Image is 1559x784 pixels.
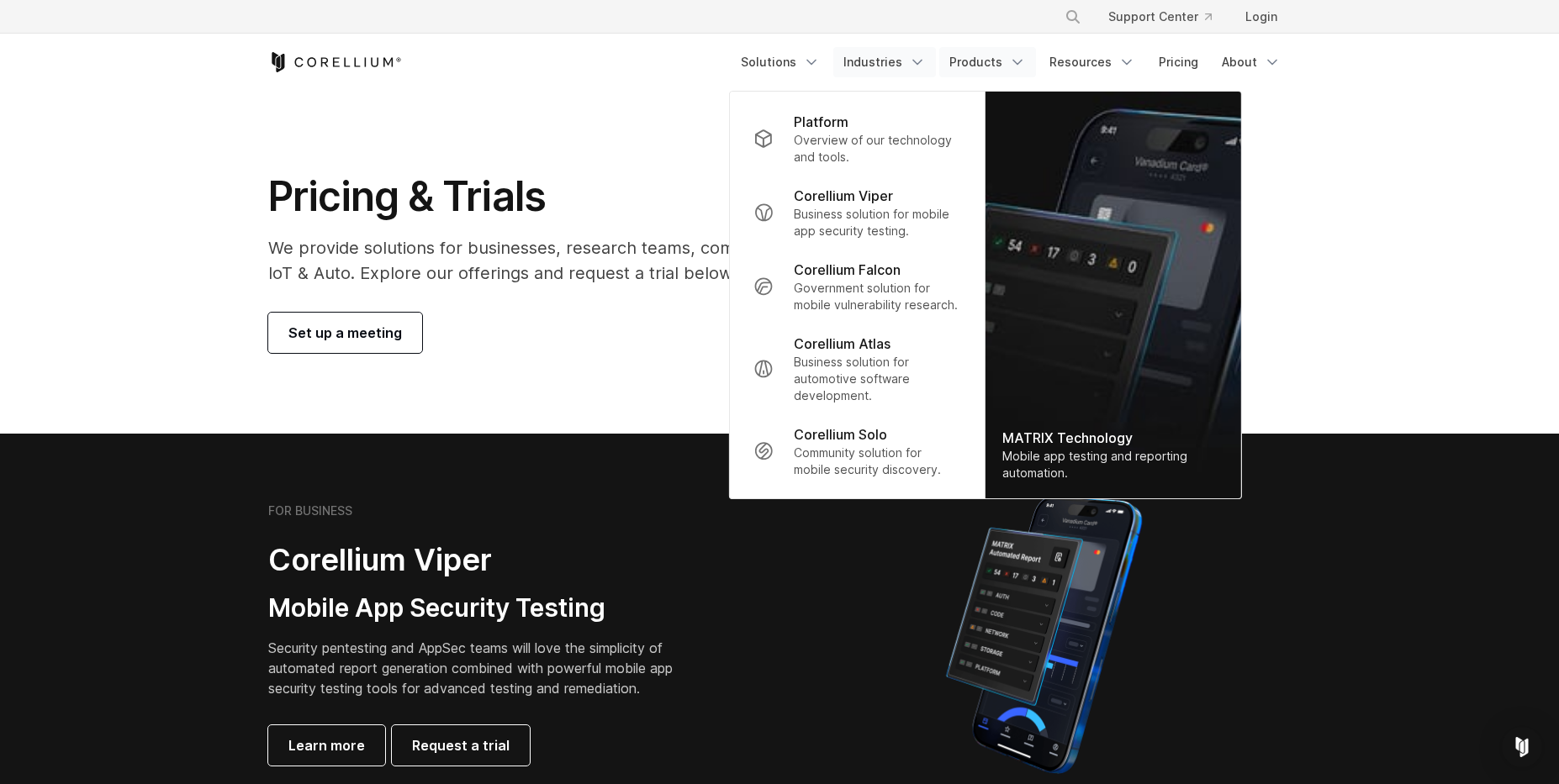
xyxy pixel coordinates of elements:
[917,487,1171,781] img: Corellium MATRIX automated report on iPhone showing app vulnerability test results across securit...
[731,47,830,77] a: Solutions
[939,47,1036,77] a: Products
[1058,2,1088,32] button: Search
[740,250,975,324] a: Corellium Falcon Government solution for mobile vulnerability research.
[268,503,352,518] h6: FOR BUSINESS
[268,52,402,72] a: Corellium Home
[794,334,890,354] p: Corellium Atlas
[1212,47,1291,77] a: About
[794,445,961,478] p: Community solution for mobile security discovery.
[1044,2,1291,32] div: Navigation Menu
[986,92,1241,498] img: Matrix_WebNav_1x
[268,541,699,579] h2: Corellium Viper
[1039,47,1145,77] a: Resources
[288,323,402,343] span: Set up a meeting
[268,171,938,222] h1: Pricing & Trials
[392,725,530,766] a: Request a trial
[794,186,893,206] p: Corellium Viper
[740,414,975,488] a: Corellium Solo Community solution for mobile security discovery.
[1502,727,1542,767] div: Open Intercom Messenger
[412,735,510,755] span: Request a trial
[268,725,385,766] a: Learn more
[731,47,1291,77] div: Navigation Menu
[1002,448,1224,481] div: Mobile app testing and reporting automation.
[794,206,961,239] p: Business solution for mobile app security testing.
[740,176,975,250] a: Corellium Viper Business solution for mobile app security testing.
[740,102,975,176] a: Platform Overview of our technology and tools.
[268,313,422,353] a: Set up a meeting
[1002,428,1224,448] div: MATRIX Technology
[794,354,961,404] p: Business solution for automotive software development.
[794,424,887,445] p: Corellium Solo
[986,92,1241,498] a: MATRIX Technology Mobile app testing and reporting automation.
[268,638,699,698] p: Security pentesting and AppSec teams will love the simplicity of automated report generation comb...
[1149,47,1208,77] a: Pricing
[794,112,848,132] p: Platform
[794,132,961,166] p: Overview of our technology and tools.
[794,260,901,280] p: Corellium Falcon
[794,280,961,313] p: Government solution for mobile vulnerability research.
[1232,2,1291,32] a: Login
[740,324,975,414] a: Corellium Atlas Business solution for automotive software development.
[288,735,365,755] span: Learn more
[833,47,936,77] a: Industries
[268,235,938,286] p: We provide solutions for businesses, research teams, community individuals, and IoT & Auto. Explo...
[1095,2,1225,32] a: Support Center
[268,592,699,624] h3: Mobile App Security Testing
